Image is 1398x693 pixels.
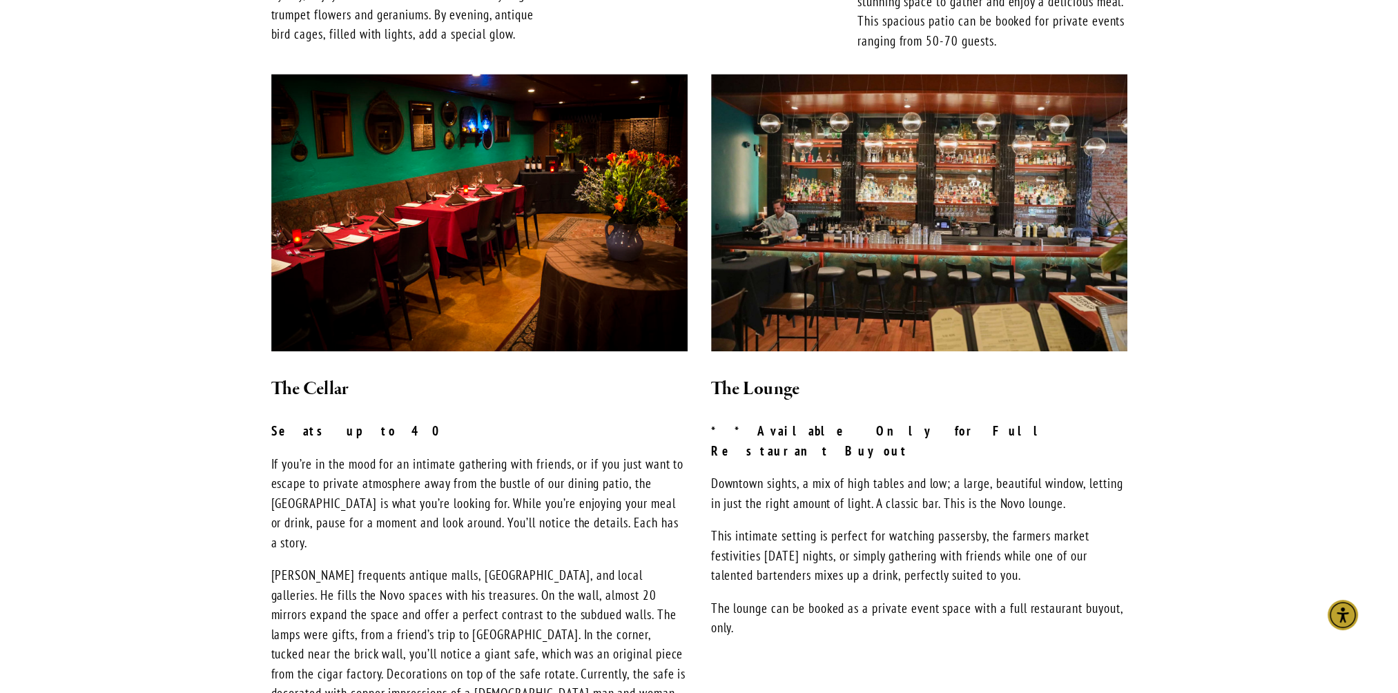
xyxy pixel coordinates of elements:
[271,422,449,439] strong: Seats up to 40
[711,598,1127,638] p: The lounge can be booked as a private event space with a full restaurant buyout, only.
[711,526,1127,585] p: This intimate setting is perfect for watching passersby, the farmers market festivities [DATE] ni...
[711,422,1065,459] strong: **Available Only for Full Restaurant Buyout
[271,454,688,553] p: If you’re in the mood for an intimate gathering with friends, or if you just want to escape to pr...
[711,375,1127,404] h2: The Lounge
[711,474,1127,513] p: Downtown sights, a mix of high tables and low; a large, beautiful window, letting in just the rig...
[1328,600,1358,630] div: Accessibility Menu
[271,375,688,404] h2: The Cellar
[271,74,688,351] img: NOVO+BANQUET+CELLAR+FROM+SAFE+2016.jpg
